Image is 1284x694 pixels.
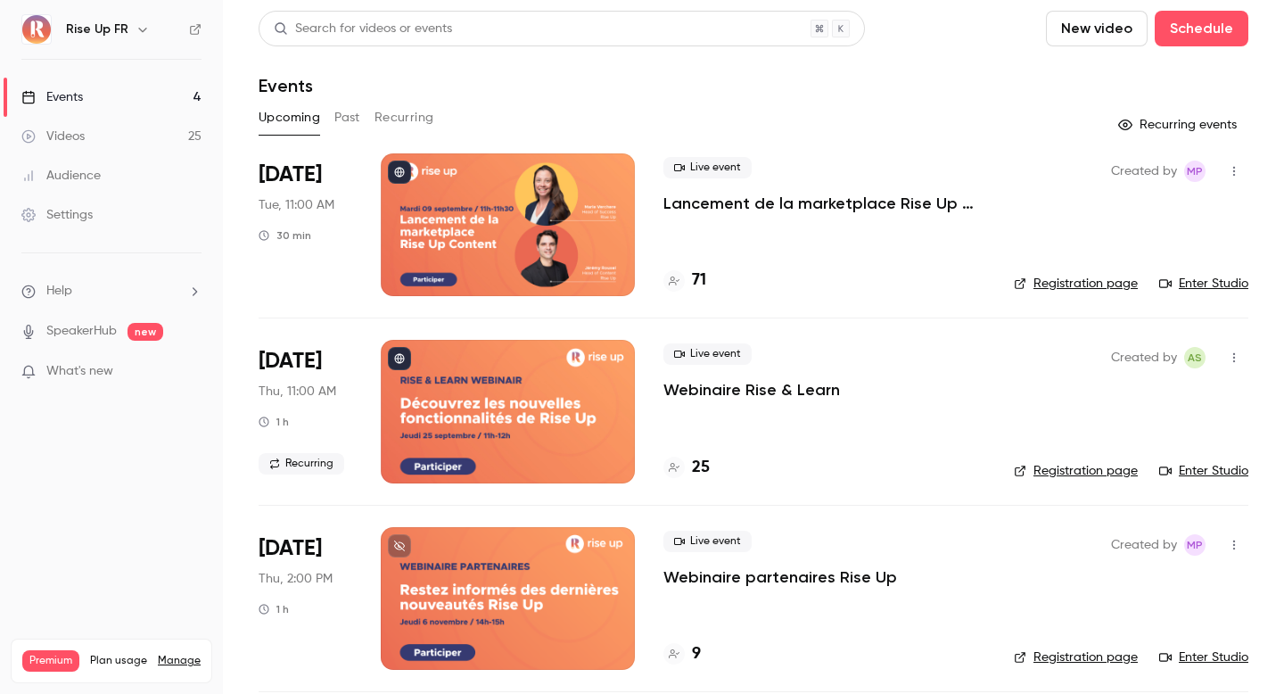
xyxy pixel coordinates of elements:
button: Recurring [374,103,434,132]
span: Live event [663,531,752,552]
span: Created by [1111,534,1177,556]
span: Live event [663,343,752,365]
div: Nov 6 Thu, 2:00 PM (Europe/Paris) [259,527,352,670]
li: help-dropdown-opener [21,282,202,301]
span: [DATE] [259,534,322,563]
span: Created by [1111,347,1177,368]
a: Lancement de la marketplace Rise Up Content & présentation des Content Playlists [663,193,985,214]
span: Tue, 11:00 AM [259,196,334,214]
span: Morgane Philbert [1184,534,1206,556]
button: Past [334,103,360,132]
div: Sep 9 Tue, 11:00 AM (Europe/Paris) [259,153,352,296]
button: Recurring events [1110,111,1248,139]
button: Upcoming [259,103,320,132]
span: Thu, 11:00 AM [259,383,336,401]
div: Audience [21,167,101,185]
a: Enter Studio [1159,462,1248,480]
span: What's new [46,362,113,381]
span: Recurring [259,453,344,475]
span: [DATE] [259,347,322,376]
div: 1 h [259,602,289,616]
iframe: Noticeable Trigger [180,364,202,380]
button: Schedule [1155,11,1248,46]
a: Enter Studio [1159,275,1248,293]
div: 30 min [259,228,311,243]
h6: Rise Up FR [66,21,128,38]
a: 9 [663,642,701,666]
a: Enter Studio [1159,649,1248,666]
div: Events [21,88,83,106]
a: 71 [663,269,706,293]
div: Search for videos or events [274,20,452,38]
div: Videos [21,128,85,145]
span: Plan usage [90,654,147,668]
div: 1 h [259,415,289,429]
button: New video [1046,11,1148,46]
a: SpeakerHub [46,322,117,341]
h1: Events [259,75,313,96]
a: Webinaire Rise & Learn [663,379,840,401]
span: [DATE] [259,161,322,189]
h4: 9 [692,642,701,666]
img: Rise Up FR [22,15,51,44]
span: Created by [1111,161,1177,182]
span: Help [46,282,72,301]
span: Morgane Philbert [1184,161,1206,182]
h4: 71 [692,269,706,293]
span: Premium [22,650,79,672]
span: new [128,323,163,341]
span: Aliocha Segard [1184,347,1206,368]
div: Settings [21,206,93,224]
span: MP [1187,534,1203,556]
a: Registration page [1014,649,1138,666]
div: Sep 25 Thu, 11:00 AM (Europe/Paris) [259,340,352,483]
a: Webinaire partenaires Rise Up [663,566,897,588]
a: Manage [158,654,201,668]
span: AS [1188,347,1202,368]
span: Live event [663,157,752,178]
a: 25 [663,456,710,480]
a: Registration page [1014,275,1138,293]
a: Registration page [1014,462,1138,480]
span: MP [1187,161,1203,182]
h4: 25 [692,456,710,480]
span: Thu, 2:00 PM [259,570,333,588]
